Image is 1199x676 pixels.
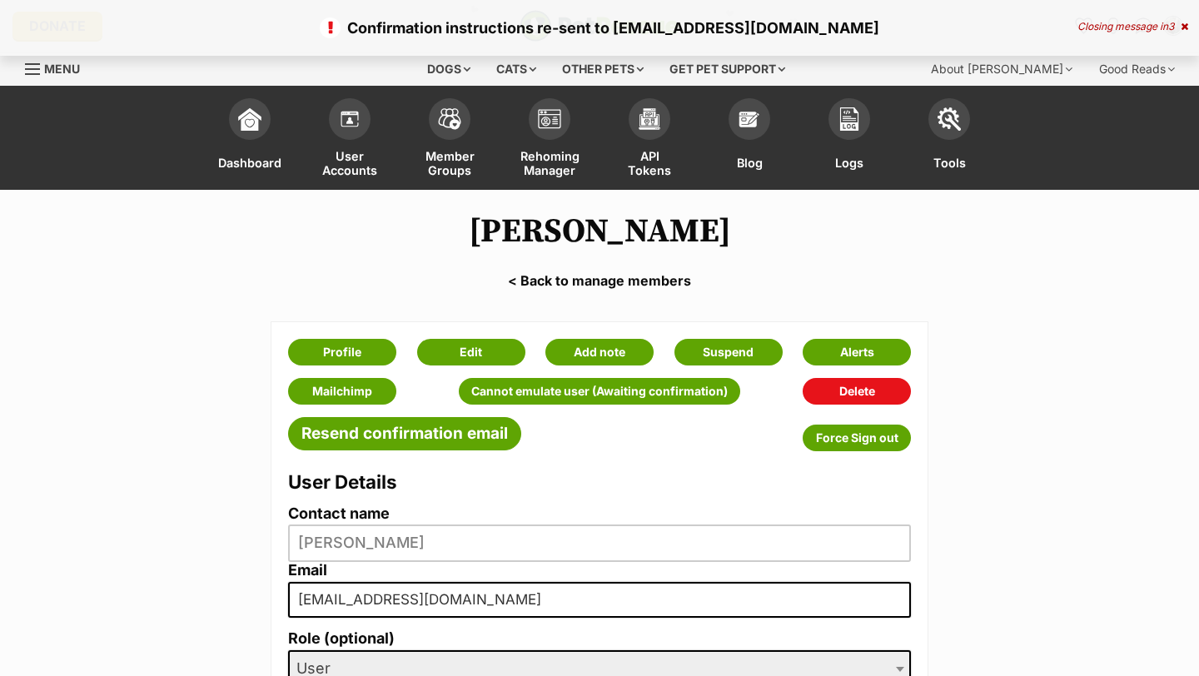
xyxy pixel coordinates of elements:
[238,107,261,131] img: dashboard-icon-eb2f2d2d3e046f16d808141f083e7271f6b2e854fb5c12c21221c1fb7104beca.svg
[312,385,372,398] span: translation missing: en.admin.users.show.mailchimp
[288,505,911,523] label: Contact name
[938,107,961,131] img: tools-icon-677f8b7d46040df57c17cb185196fc8e01b2b03676c49af7ba82c462532e62ee.svg
[520,148,580,177] span: Rehoming Manager
[500,90,599,190] a: Rehoming Manager
[288,339,396,365] a: Profile
[459,378,740,405] a: Cannot emulate user (Awaiting confirmation)
[1087,52,1187,86] div: Good Reads
[835,148,863,177] span: Logs
[25,52,92,82] a: Menu
[415,52,482,86] div: Dogs
[803,378,911,405] a: Delete
[420,148,479,177] span: Member Groups
[288,470,397,493] span: User Details
[933,148,966,177] span: Tools
[288,417,521,450] a: Resend confirmation email
[738,107,761,131] img: blogs-icon-e71fceff818bbaa76155c998696f2ea9b8fc06abc828b24f45ee82a475c2fd99.svg
[44,62,80,76] span: Menu
[803,425,911,451] a: Force Sign out
[438,108,461,130] img: team-members-icon-5396bd8760b3fe7c0b43da4ab00e1e3bb1a5d9ba89233759b79545d2d3fc5d0d.svg
[288,562,911,579] label: Email
[288,378,396,405] a: Mailchimp
[288,630,911,648] label: Role (optional)
[838,107,861,131] img: logs-icon-5bf4c29380941ae54b88474b1138927238aebebbc450bc62c8517511492d5a22.svg
[599,90,699,190] a: API Tokens
[658,52,797,86] div: Get pet support
[538,109,561,129] img: group-profile-icon-3fa3cf56718a62981997c0bc7e787c4b2cf8bcc04b72c1350f741eb67cf2f40e.svg
[699,90,799,190] a: Blog
[638,107,661,131] img: api-icon-849e3a9e6f871e3acf1f60245d25b4cd0aad652aa5f5372336901a6a67317bd8.svg
[417,339,525,365] a: Edit
[545,339,654,365] a: Add note
[200,90,300,190] a: Dashboard
[919,52,1084,86] div: About [PERSON_NAME]
[400,90,500,190] a: Member Groups
[338,107,361,131] img: members-icon-d6bcda0bfb97e5ba05b48644448dc2971f67d37433e5abca221da40c41542bd5.svg
[674,339,783,365] a: Suspend
[803,339,911,365] a: Alerts
[737,148,763,177] span: Blog
[321,148,379,177] span: User Accounts
[300,90,400,190] a: User Accounts
[899,90,999,190] a: Tools
[485,52,548,86] div: Cats
[620,148,679,177] span: API Tokens
[799,90,899,190] a: Logs
[550,52,655,86] div: Other pets
[218,148,281,177] span: Dashboard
